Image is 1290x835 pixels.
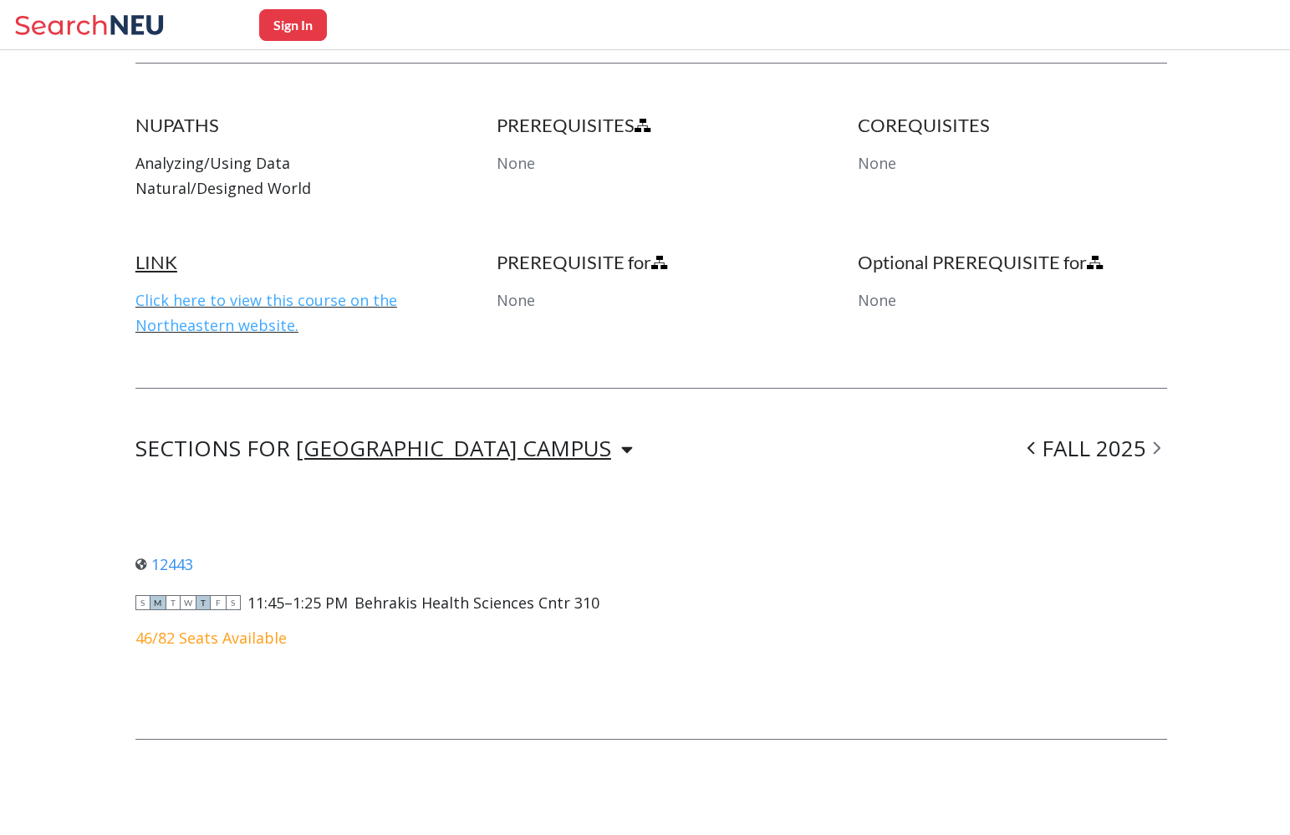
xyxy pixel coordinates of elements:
span: T [166,595,181,610]
span: W [181,595,196,610]
span: None [858,153,896,173]
span: T [196,595,211,610]
div: 46/82 Seats Available [135,629,599,647]
a: 12443 [135,554,193,574]
span: S [226,595,241,610]
span: S [135,595,150,610]
h4: PREREQUISITES [497,114,806,137]
span: None [858,290,896,310]
div: [GEOGRAPHIC_DATA] CAMPUS [296,439,611,457]
h4: PREREQUISITE for [497,251,806,274]
h4: LINK [135,251,445,274]
div: FALL 2025 [1021,439,1167,459]
h4: COREQUISITES [858,114,1167,137]
span: M [150,595,166,610]
span: F [211,595,226,610]
p: Natural/Designed World [135,176,445,201]
button: Sign In [259,9,327,41]
div: Behrakis Health Sciences Cntr 310 [354,593,599,612]
p: Analyzing/Using Data [135,150,445,176]
div: SECTIONS FOR [135,439,633,459]
h4: NUPATHS [135,114,445,137]
h4: Optional PREREQUISITE for [858,251,1167,274]
div: 11:45–1:25 PM [247,593,348,612]
span: None [497,153,535,173]
span: None [497,290,535,310]
a: Click here to view this course on the Northeastern website. [135,290,397,335]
